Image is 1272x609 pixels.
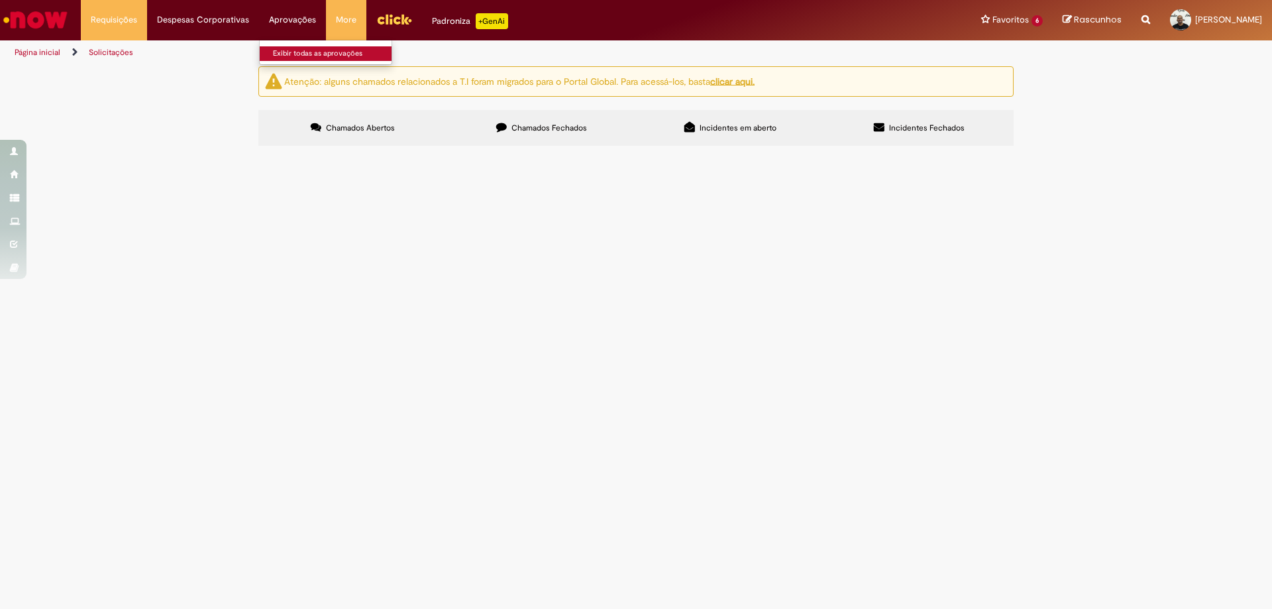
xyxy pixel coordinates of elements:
[700,123,776,133] span: Incidentes em aberto
[259,40,392,65] ul: Aprovações
[89,47,133,58] a: Solicitações
[1063,14,1122,27] a: Rascunhos
[992,13,1029,27] span: Favoritos
[710,75,755,87] a: clicar aqui.
[511,123,587,133] span: Chamados Fechados
[269,13,316,27] span: Aprovações
[1,7,70,33] img: ServiceNow
[1074,13,1122,26] span: Rascunhos
[376,9,412,29] img: click_logo_yellow_360x200.png
[91,13,137,27] span: Requisições
[476,13,508,29] p: +GenAi
[889,123,965,133] span: Incidentes Fechados
[336,13,356,27] span: More
[1195,14,1262,25] span: [PERSON_NAME]
[15,47,60,58] a: Página inicial
[157,13,249,27] span: Despesas Corporativas
[1032,15,1043,27] span: 6
[260,46,405,61] a: Exibir todas as aprovações
[10,40,838,65] ul: Trilhas de página
[284,75,755,87] ng-bind-html: Atenção: alguns chamados relacionados a T.I foram migrados para o Portal Global. Para acessá-los,...
[326,123,395,133] span: Chamados Abertos
[432,13,508,29] div: Padroniza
